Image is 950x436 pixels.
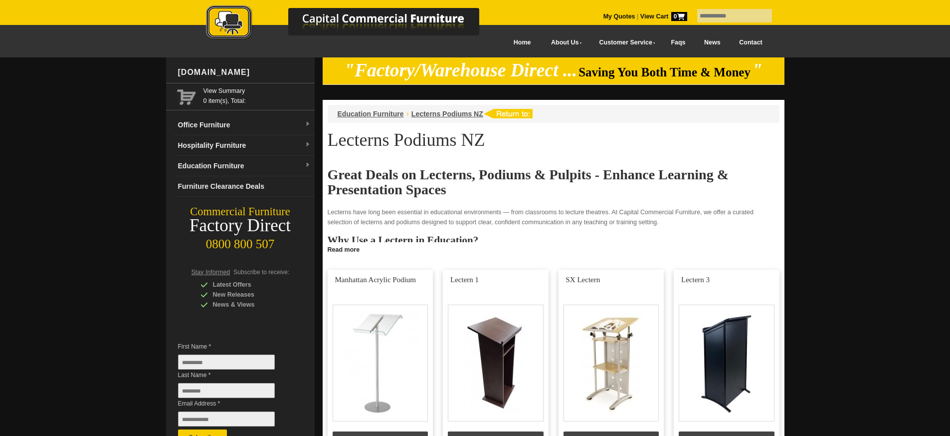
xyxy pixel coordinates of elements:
[179,5,528,44] a: Capital Commercial Furniture Logo
[730,31,771,54] a: Contact
[178,370,290,380] span: Last Name *
[174,135,315,156] a: Hospitality Furnituredropdown
[671,12,687,21] span: 0
[328,130,779,149] h1: Lecterns Podiums NZ
[305,121,311,127] img: dropdown
[752,60,762,80] em: "
[178,399,290,409] span: Email Address *
[305,162,311,168] img: dropdown
[328,207,779,227] p: Lecterns have long been essential in educational environments — from classrooms to lecture theatr...
[640,13,687,20] strong: View Cart
[603,13,635,20] a: My Quotes
[174,176,315,197] a: Furniture Clearance Deals
[179,5,528,41] img: Capital Commercial Furniture Logo
[174,156,315,176] a: Education Furnituredropdown
[200,280,295,290] div: Latest Offers
[338,110,404,118] a: Education Furniture
[406,109,409,119] li: ›
[191,269,230,276] span: Stay Informed
[328,167,729,197] strong: Great Deals on Lecterns, Podiums & Pulpits - Enhance Learning & Presentation Spaces
[174,57,315,87] div: [DOMAIN_NAME]
[200,290,295,300] div: New Releases
[695,31,730,54] a: News
[174,115,315,135] a: Office Furnituredropdown
[323,242,784,255] a: Click to read more
[578,65,751,79] span: Saving You Both Time & Money
[662,31,695,54] a: Faqs
[483,109,533,118] img: return to
[344,60,577,80] em: "Factory/Warehouse Direct ...
[166,232,315,251] div: 0800 800 507
[166,219,315,233] div: Factory Direct
[178,355,275,370] input: First Name *
[203,86,311,96] a: View Summary
[638,13,687,20] a: View Cart0
[328,234,479,246] strong: Why Use a Lectern in Education?
[411,110,483,118] a: Lecterns Podiums NZ
[540,31,588,54] a: About Us
[178,342,290,352] span: First Name *
[233,269,289,276] span: Subscribe to receive:
[200,300,295,310] div: News & Views
[588,31,661,54] a: Customer Service
[305,142,311,148] img: dropdown
[203,86,311,104] span: 0 item(s), Total:
[166,205,315,219] div: Commercial Furniture
[178,383,275,398] input: Last Name *
[178,412,275,427] input: Email Address *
